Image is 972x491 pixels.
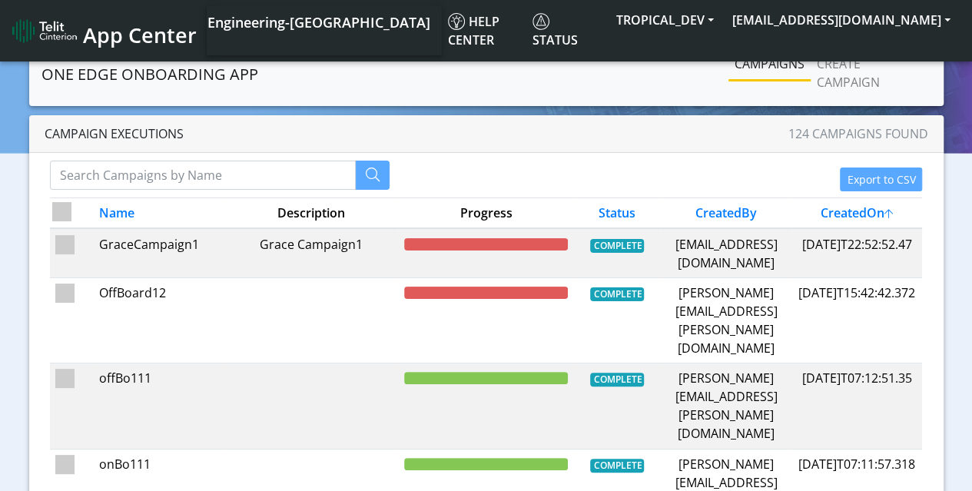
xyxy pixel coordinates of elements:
div: Campaign Executions [29,115,944,153]
a: App Center [12,15,194,48]
img: logo-telit-cinterion-gw-new.png [12,18,77,43]
span: App Center [83,21,197,49]
a: One Edge OnBoarding App [41,59,258,90]
input: Search Campaigns [50,161,356,190]
span: COMPLETE [590,373,644,386]
td: [PERSON_NAME][EMAIL_ADDRESS][PERSON_NAME][DOMAIN_NAME] [661,363,791,449]
th: Description [224,198,399,229]
span: 124 campaigns found [788,124,928,143]
p: OffBoard12 [99,284,219,302]
a: Status [526,6,607,55]
img: knowledge.svg [448,13,465,30]
img: status.svg [532,13,549,30]
span: COMPLETE [590,459,644,473]
td: [DATE]T07:12:51.35 [791,363,922,449]
th: CreatedOn [791,198,922,229]
span: Status [532,13,578,48]
p: Grace Campaign1 [230,235,393,254]
button: TROPICAL_DEV [607,6,723,34]
span: Help center [448,13,499,48]
a: Your current platform instance [207,6,430,37]
span: COMPLETE [590,239,644,253]
th: CreatedBy [661,198,791,229]
th: Status [573,198,661,229]
span: Engineering-[GEOGRAPHIC_DATA] [207,13,430,32]
button: Export to CSV [840,168,922,191]
td: [DATE]T15:42:42.372 [791,277,922,363]
th: Progress [399,198,573,229]
a: Create campaign [811,48,931,98]
p: GraceCampaign1 [99,235,219,254]
span: COMPLETE [590,287,644,301]
p: onBo111 [99,455,219,473]
th: Name [93,198,224,229]
button: [EMAIL_ADDRESS][DOMAIN_NAME] [723,6,960,34]
td: [DATE]T22:52:52.47 [791,228,922,277]
p: offBo111 [99,369,219,387]
td: [EMAIL_ADDRESS][DOMAIN_NAME] [661,228,791,277]
a: Help center [442,6,526,55]
a: Campaigns [728,48,811,79]
td: [PERSON_NAME][EMAIL_ADDRESS][PERSON_NAME][DOMAIN_NAME] [661,277,791,363]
